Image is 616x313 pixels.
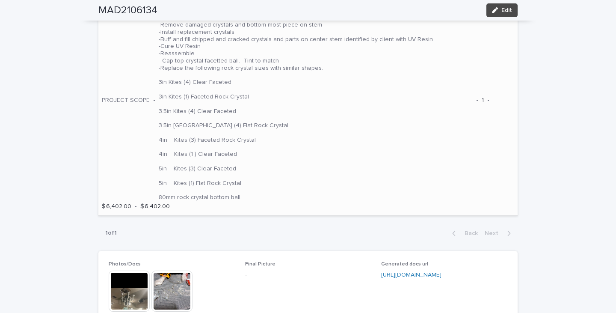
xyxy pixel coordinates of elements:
span: Final Picture [245,262,275,267]
p: • [476,97,478,104]
p: $ 6,402.00 [102,203,131,210]
p: • [135,203,137,210]
span: Photos/Docs [109,262,141,267]
button: Back [445,230,481,237]
span: Next [485,230,503,236]
p: PROJECT SCOPE [102,97,150,104]
p: 1 of 1 [98,223,124,244]
button: Edit [486,3,518,17]
p: • [487,97,489,104]
span: Back [459,230,478,236]
button: Next [481,230,518,237]
h2: MAD2106134 [98,4,157,17]
p: • [153,97,155,104]
p: $ 6,402.00 [140,203,170,210]
span: Edit [501,7,512,13]
a: [URL][DOMAIN_NAME] [381,272,441,278]
span: Generated docs url [381,262,428,267]
p: - [245,271,371,280]
p: 1 [482,97,484,104]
